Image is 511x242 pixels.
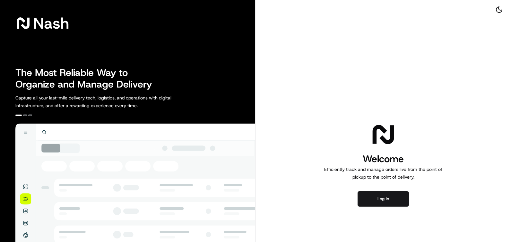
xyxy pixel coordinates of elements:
[322,165,445,181] p: Efficiently track and manage orders live from the point of pickup to the point of delivery.
[15,67,159,90] h2: The Most Reliable Way to Organize and Manage Delivery
[358,191,409,207] button: Log in
[322,153,445,165] h1: Welcome
[15,94,200,109] p: Capture all your last-mile delivery tech, logistics, and operations with digital infrastructure, ...
[33,17,69,30] span: Nash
